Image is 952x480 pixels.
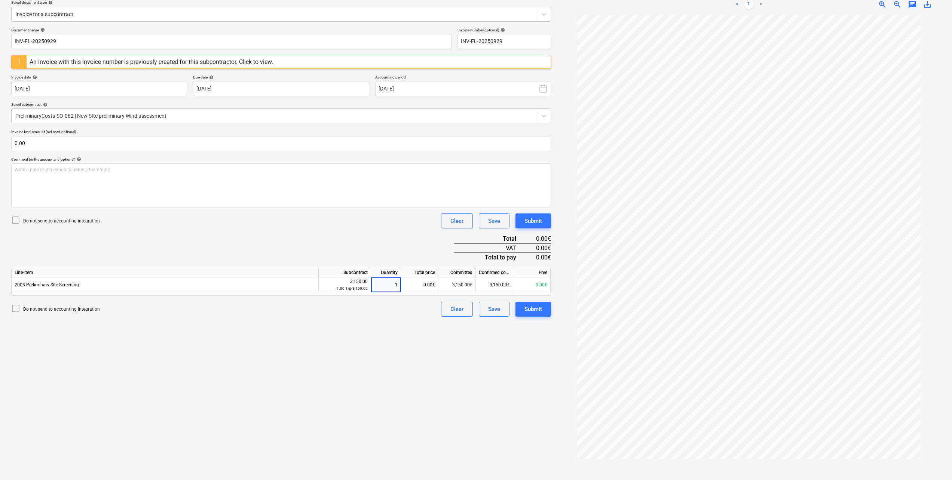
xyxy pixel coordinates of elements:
div: Submit [524,216,542,226]
div: Total [454,234,529,243]
div: Subcontract [319,268,371,277]
input: Invoice total amount (net cost, optional) [11,136,551,151]
p: Do not send to accounting integration [23,218,100,224]
div: Confirmed costs [476,268,513,277]
div: Free [513,268,551,277]
div: Document name [11,28,451,33]
button: Save [479,302,509,317]
button: Submit [515,213,551,228]
input: Document name [11,34,451,49]
div: 3,150.00 [322,278,368,292]
div: Committed [438,268,476,277]
button: Submit [515,302,551,317]
span: help [31,75,37,80]
div: Clear [450,216,463,226]
button: Clear [441,213,473,228]
div: Line-item [12,268,319,277]
div: Due date [193,75,369,80]
div: Save [488,216,500,226]
div: Quantity [371,268,401,277]
div: Invoice number (optional) [457,28,551,33]
div: 0.00€ [528,234,551,243]
p: Accounting period [375,75,551,81]
span: help [47,0,53,5]
div: Submit [524,304,542,314]
div: Invoice date [11,75,187,80]
div: Comment for the accountant (optional) [11,157,551,162]
div: VAT [454,243,529,253]
small: 1.00 1 @ 3,150.00 [337,286,368,290]
iframe: Chat Widget [915,444,952,480]
div: Save [488,304,500,314]
button: [DATE] [375,81,551,96]
input: Invoice date not specified [11,81,187,96]
p: Invoice total amount (net cost, optional) [11,129,551,136]
span: help [42,102,48,107]
p: Do not send to accounting integration [23,306,100,313]
div: Total price [401,268,438,277]
div: 0.00€ [528,243,551,253]
button: Clear [441,302,473,317]
div: 0.00€ [513,277,551,292]
div: 0.00€ [401,277,438,292]
div: 3,150.00€ [476,277,513,292]
span: help [499,28,505,32]
div: Total to pay [454,253,529,262]
span: 2003 Preliminary Site Screening [15,282,79,287]
div: Select subcontract [11,102,551,107]
input: Invoice number [457,34,551,49]
span: help [208,75,214,80]
button: Save [479,213,509,228]
div: An invoice with this invoice number is previously created for this subcontractor. Click to view. [30,58,273,65]
input: Due date not specified [193,81,369,96]
span: help [75,157,81,161]
span: help [39,28,45,32]
div: 0.00€ [528,253,551,262]
div: Clear [450,304,463,314]
div: 3,150.00€ [438,277,476,292]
